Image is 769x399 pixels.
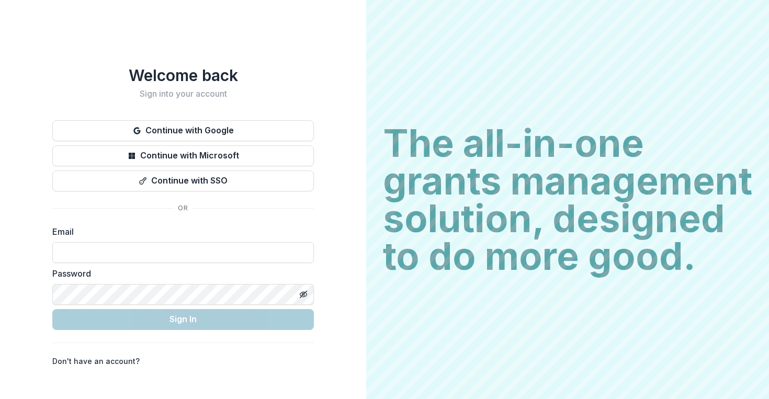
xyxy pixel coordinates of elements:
[295,286,312,303] button: Toggle password visibility
[52,66,314,85] h1: Welcome back
[52,145,314,166] button: Continue with Microsoft
[52,170,314,191] button: Continue with SSO
[52,356,140,367] p: Don't have an account?
[52,225,308,238] label: Email
[52,89,314,99] h2: Sign into your account
[52,120,314,141] button: Continue with Google
[52,309,314,330] button: Sign In
[52,267,308,280] label: Password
